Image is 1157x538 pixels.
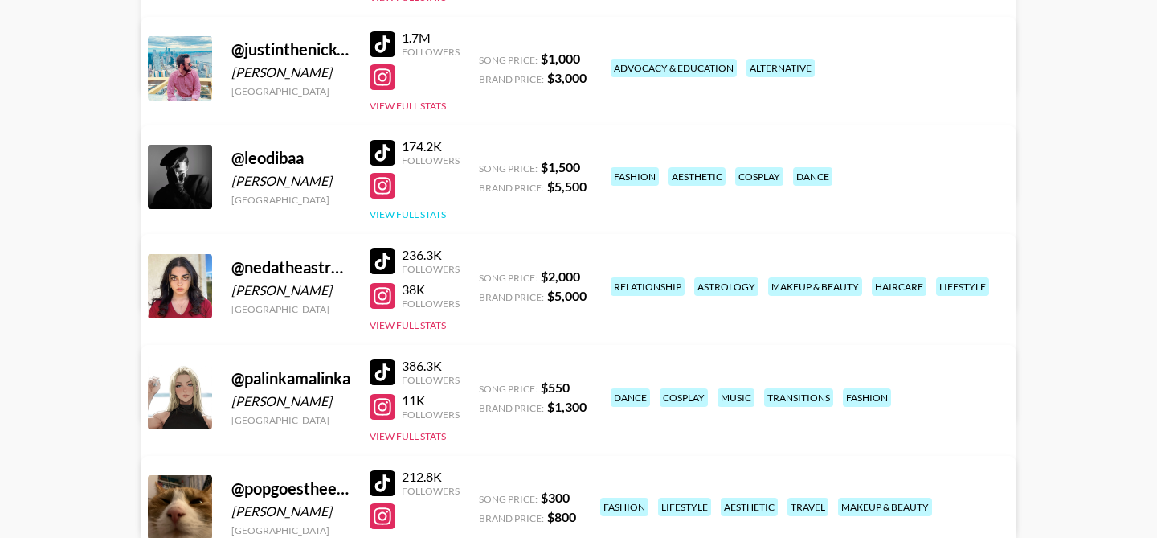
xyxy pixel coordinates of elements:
div: Followers [402,263,460,275]
div: 212.8K [402,469,460,485]
div: Followers [402,409,460,421]
div: 174.2K [402,138,460,154]
div: astrology [694,277,758,296]
button: View Full Stats [370,430,446,442]
button: View Full Stats [370,319,446,331]
div: transitions [764,388,833,407]
div: dance [793,167,832,186]
div: [GEOGRAPHIC_DATA] [231,194,350,206]
div: [PERSON_NAME] [231,393,350,409]
div: [PERSON_NAME] [231,173,350,189]
div: fashion [600,498,648,516]
div: fashion [843,388,891,407]
strong: $ 1,500 [541,159,580,175]
strong: $ 2,000 [541,269,580,284]
div: [PERSON_NAME] [231,503,350,520]
span: Song Price: [479,162,538,175]
div: travel [787,498,828,516]
button: View Full Stats [370,100,446,112]
div: @ leodibaa [231,148,350,168]
div: [GEOGRAPHIC_DATA] [231,303,350,315]
span: Brand Price: [479,512,544,524]
span: Brand Price: [479,291,544,303]
div: 386.3K [402,358,460,374]
strong: $ 1,000 [541,51,580,66]
span: Song Price: [479,383,538,395]
span: Song Price: [479,54,538,66]
div: @ popgoestheeweasel [231,478,350,499]
div: @ palinkamalinka [231,368,350,388]
div: cosplay [735,167,783,186]
div: makeup & beauty [768,277,862,296]
div: @ justinthenickofcrime [231,39,350,60]
div: Followers [402,485,460,497]
div: 38K [402,281,460,298]
div: music [718,388,754,407]
div: [GEOGRAPHIC_DATA] [231,524,350,536]
span: Brand Price: [479,402,544,414]
strong: $ 1,300 [547,399,587,414]
div: [GEOGRAPHIC_DATA] [231,85,350,97]
div: lifestyle [936,277,989,296]
strong: $ 300 [541,490,570,505]
div: Followers [402,154,460,166]
div: advocacy & education [611,59,737,77]
div: aesthetic [721,498,778,516]
strong: $ 550 [541,380,570,395]
span: Brand Price: [479,73,544,85]
div: 1.7M [402,30,460,46]
div: alternative [746,59,815,77]
div: dance [611,388,650,407]
div: @ nedatheastrologer [231,257,350,277]
div: [PERSON_NAME] [231,64,350,80]
div: makeup & beauty [838,498,932,516]
div: [GEOGRAPHIC_DATA] [231,414,350,426]
div: 11K [402,392,460,409]
div: Followers [402,46,460,58]
div: aesthetic [668,167,726,186]
div: Followers [402,298,460,310]
div: 236.3K [402,247,460,263]
span: Brand Price: [479,182,544,194]
strong: $ 3,000 [547,70,587,85]
strong: $ 800 [547,509,576,524]
div: haircare [872,277,926,296]
div: lifestyle [658,498,711,516]
div: relationship [611,277,685,296]
div: [PERSON_NAME] [231,282,350,298]
div: Followers [402,374,460,386]
div: cosplay [660,388,708,407]
span: Song Price: [479,493,538,505]
span: Song Price: [479,272,538,284]
strong: $ 5,000 [547,288,587,303]
strong: $ 5,500 [547,179,587,194]
button: View Full Stats [370,208,446,220]
div: fashion [611,167,659,186]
